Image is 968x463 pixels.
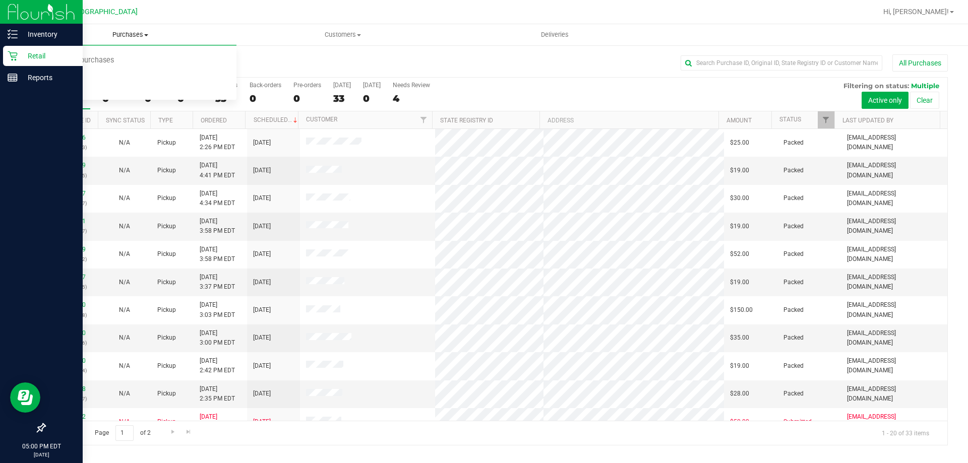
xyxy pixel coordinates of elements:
span: Packed [783,138,804,148]
button: Clear [910,92,939,109]
a: 11856616 [57,134,86,141]
span: Not Applicable [119,279,130,286]
div: 0 [293,93,321,104]
span: [EMAIL_ADDRESS][DOMAIN_NAME] [847,412,941,431]
span: $50.00 [730,417,749,427]
div: Needs Review [393,82,430,89]
div: 33 [333,93,351,104]
span: Not Applicable [119,167,130,174]
a: Last Updated By [842,117,893,124]
button: N/A [119,305,130,315]
a: 11857110 [57,301,86,308]
p: [DATE] [5,451,78,458]
a: Deliveries [449,24,661,45]
span: [EMAIL_ADDRESS][DOMAIN_NAME] [847,189,941,208]
span: Customers [237,30,448,39]
span: Pickup [157,361,176,371]
a: 11856980 [57,357,86,364]
span: [DATE] 3:37 PM EDT [200,273,235,292]
span: Pickup [157,222,176,231]
span: Packed [783,278,804,287]
a: Go to the last page [181,425,196,439]
a: 11857847 [57,190,86,197]
span: [DATE] [253,333,271,343]
button: N/A [119,222,130,231]
span: [EMAIL_ADDRESS][DOMAIN_NAME] [847,273,941,292]
a: Filter [415,111,432,128]
span: [DATE] 2:42 PM EDT [200,356,235,375]
span: [GEOGRAPHIC_DATA] [69,8,138,16]
span: Packed [783,305,804,315]
a: 11854052 [57,413,86,420]
span: [DATE] 2:35 PM EDT [200,384,235,404]
span: Pickup [157,305,176,315]
span: $28.00 [730,389,749,399]
button: N/A [119,361,130,371]
inline-svg: Inventory [8,29,18,39]
span: Not Applicable [119,362,130,369]
span: Multiple [911,82,939,90]
span: Packed [783,222,804,231]
span: Not Applicable [119,390,130,397]
span: $19.00 [730,222,749,231]
button: N/A [119,417,130,427]
span: Packed [783,389,804,399]
a: Sync Status [106,117,145,124]
iframe: Resource center [10,382,40,413]
span: 1 - 20 of 33 items [874,425,937,440]
span: [DATE] [253,305,271,315]
span: $150.00 [730,305,753,315]
span: Not Applicable [119,139,130,146]
div: Pre-orders [293,82,321,89]
a: Scheduled [254,116,299,123]
span: Pickup [157,278,176,287]
a: 11856758 [57,385,86,392]
span: Hi, [PERSON_NAME]! [883,8,949,16]
span: [DATE] [253,278,271,287]
span: $25.00 [730,138,749,148]
div: 4 [393,93,430,104]
span: [DATE] 2:26 PM EDT [200,133,235,152]
a: Status [779,116,801,123]
div: [DATE] [333,82,351,89]
button: N/A [119,138,130,148]
span: Page of 2 [86,425,159,441]
span: [DATE] [253,249,271,259]
a: 11857519 [57,246,86,253]
inline-svg: Reports [8,73,18,83]
a: State Registry ID [440,117,493,124]
input: Search Purchase ID, Original ID, State Registry ID or Customer Name... [681,55,882,71]
span: Not Applicable [119,250,130,257]
span: $19.00 [730,278,749,287]
a: 11857050 [57,329,86,337]
span: Not Applicable [119,334,130,341]
a: Type [158,117,173,124]
a: Ordered [201,117,227,124]
span: Not Applicable [119,418,130,425]
span: [EMAIL_ADDRESS][DOMAIN_NAME] [847,300,941,319]
span: Packed [783,249,804,259]
inline-svg: Retail [8,51,18,61]
span: Deliveries [527,30,582,39]
th: Address [539,111,718,129]
span: Pickup [157,249,176,259]
div: 0 [363,93,381,104]
span: [DATE] 4:41 PM EDT [200,161,235,180]
span: $30.00 [730,193,749,203]
a: Customers [236,24,449,45]
a: Filter [818,111,834,128]
span: [DATE] 3:00 PM EDT [200,328,235,348]
span: [DATE] 4:34 PM EDT [200,189,235,208]
span: [EMAIL_ADDRESS][DOMAIN_NAME] [847,133,941,152]
span: [DATE] [253,417,271,427]
span: Pickup [157,166,176,175]
a: Go to the next page [165,425,180,439]
a: Amount [727,117,752,124]
span: $19.00 [730,361,749,371]
span: [DATE] 9:24 AM EDT [200,412,235,431]
span: [DATE] [253,166,271,175]
button: Active only [862,92,909,109]
span: [DATE] [253,138,271,148]
span: Purchases [24,30,236,39]
span: Pickup [157,389,176,399]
